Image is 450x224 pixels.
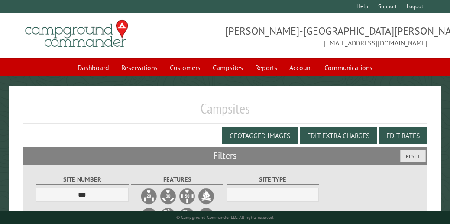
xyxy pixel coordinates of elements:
[222,127,298,144] button: Geotagged Images
[72,59,114,76] a: Dashboard
[131,175,223,185] label: Features
[23,147,427,164] h2: Filters
[165,59,206,76] a: Customers
[159,188,177,205] label: 30A Electrical Hookup
[225,24,428,48] span: [PERSON_NAME]-[GEOGRAPHIC_DATA][PERSON_NAME] [EMAIL_ADDRESS][DOMAIN_NAME]
[227,175,319,185] label: Site Type
[178,188,196,205] label: 50A Electrical Hookup
[207,59,248,76] a: Campsites
[284,59,317,76] a: Account
[250,59,282,76] a: Reports
[140,188,158,205] label: 20A Electrical Hookup
[23,17,131,51] img: Campground Commander
[300,127,377,144] button: Edit Extra Charges
[319,59,378,76] a: Communications
[116,59,163,76] a: Reservations
[23,100,427,124] h1: Campsites
[197,188,215,205] label: Firepit
[379,127,427,144] button: Edit Rates
[400,150,426,162] button: Reset
[36,175,128,185] label: Site Number
[176,214,274,220] small: © Campground Commander LLC. All rights reserved.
